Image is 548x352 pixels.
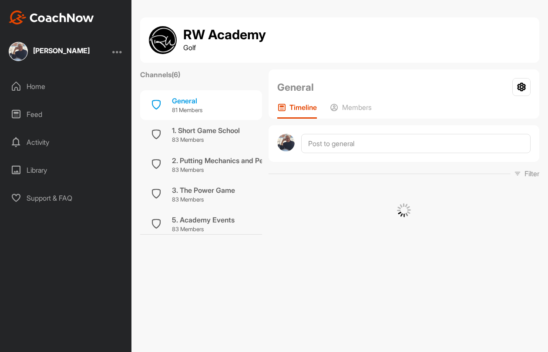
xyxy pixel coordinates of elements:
p: 83 Members [172,195,235,204]
h1: RW Academy [183,27,266,42]
img: CoachNow [9,10,94,24]
div: 3. The Power Game [172,185,235,195]
img: G6gVgL6ErOh57ABN0eRmCEwV0I4iEi4d8EwaPGI0tHgoAbU4EAHFLEQAh+QQFCgALACwIAA4AGAASAAAEbHDJSesaOCdk+8xg... [397,203,411,217]
label: Channels ( 6 ) [140,69,180,80]
div: [PERSON_NAME] [33,47,90,54]
div: Home [5,75,128,97]
p: 83 Members [172,136,240,144]
p: 83 Members [172,225,235,234]
p: Members [342,103,372,112]
div: Feed [5,103,128,125]
p: 83 Members [172,166,315,174]
h2: General [277,80,314,95]
div: 5. Academy Events [172,215,235,225]
p: Filter [524,168,539,179]
p: 81 Members [172,106,202,115]
img: square_00dd0d8c3baf89066e600916f4f00a34.jpg [9,42,28,61]
img: avatar [277,134,295,151]
p: Golf [183,42,266,53]
div: 1. Short Game School [172,125,240,136]
div: 2. Putting Mechanics and Performance Drills [172,155,315,166]
div: Activity [5,131,128,153]
img: group [149,26,177,54]
div: Library [5,159,128,181]
div: General [172,96,202,106]
p: Timeline [289,103,317,112]
div: Support & FAQ [5,187,128,209]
